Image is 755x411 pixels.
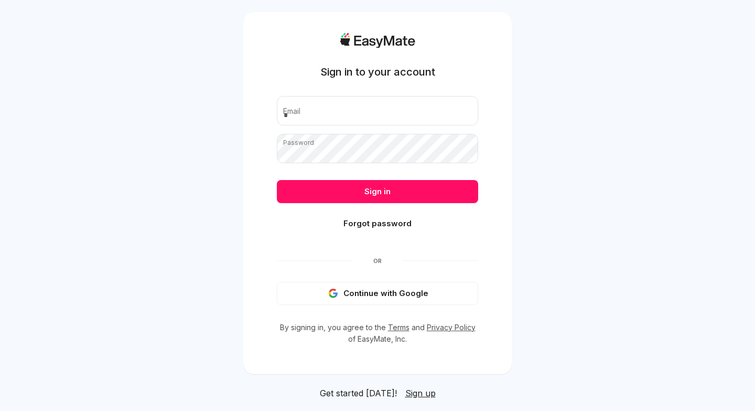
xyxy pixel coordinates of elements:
h1: Sign in to your account [320,65,435,79]
p: By signing in, you agree to the and of EasyMate, Inc. [277,322,478,345]
span: Get started [DATE]! [320,387,397,399]
a: Privacy Policy [427,323,476,332]
span: Sign up [405,388,436,398]
a: Sign up [405,387,436,399]
button: Continue with Google [277,282,478,305]
span: Or [352,257,403,265]
button: Sign in [277,180,478,203]
button: Forgot password [277,212,478,235]
a: Terms [388,323,409,332]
